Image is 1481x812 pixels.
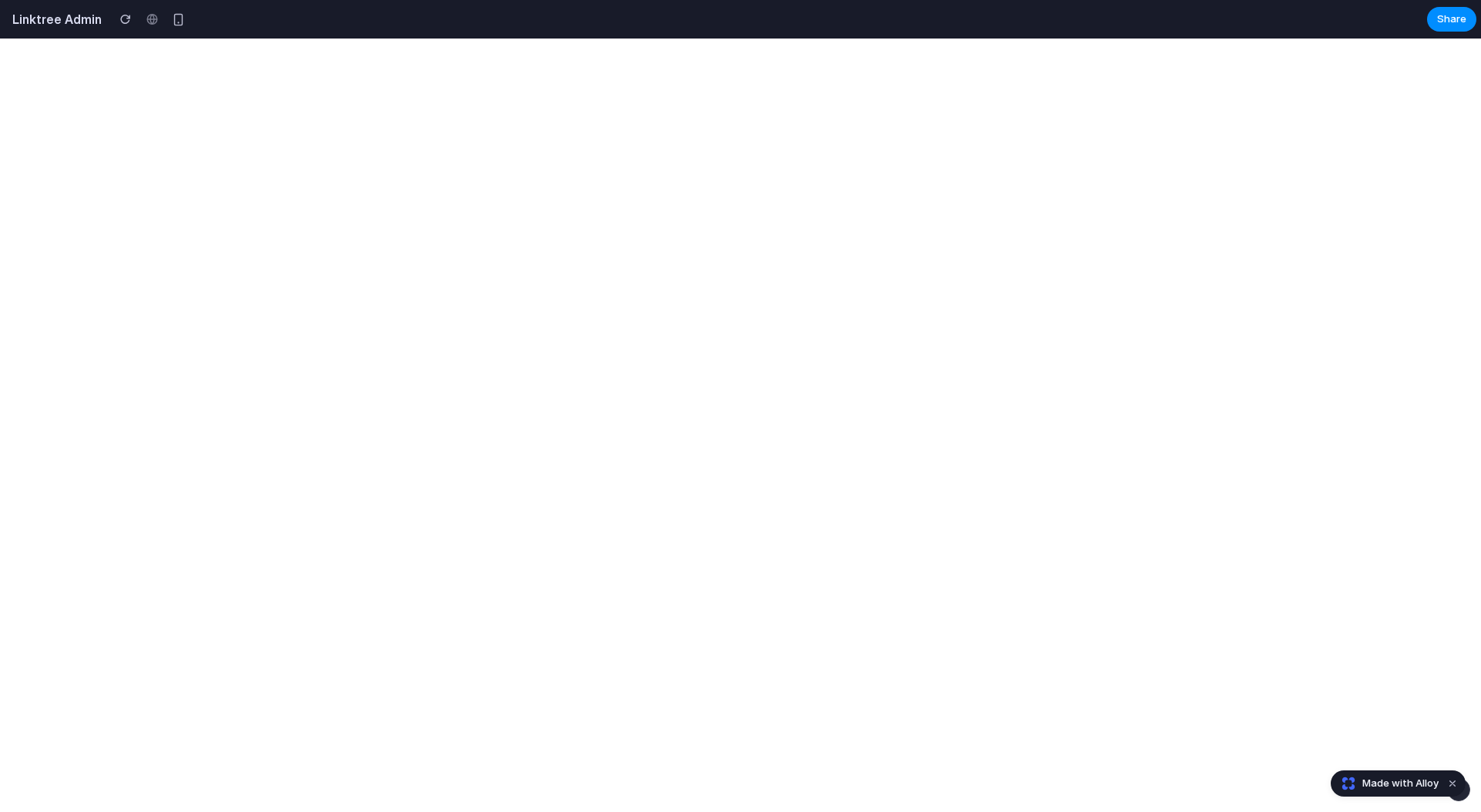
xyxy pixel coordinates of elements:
[1427,7,1476,32] button: Share
[1437,12,1466,27] span: Share
[6,10,102,29] h2: Linktree Admin
[1362,776,1439,791] span: Made with Alloy
[1332,776,1440,791] a: Made with Alloy
[1443,774,1462,793] button: Dismiss watermark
